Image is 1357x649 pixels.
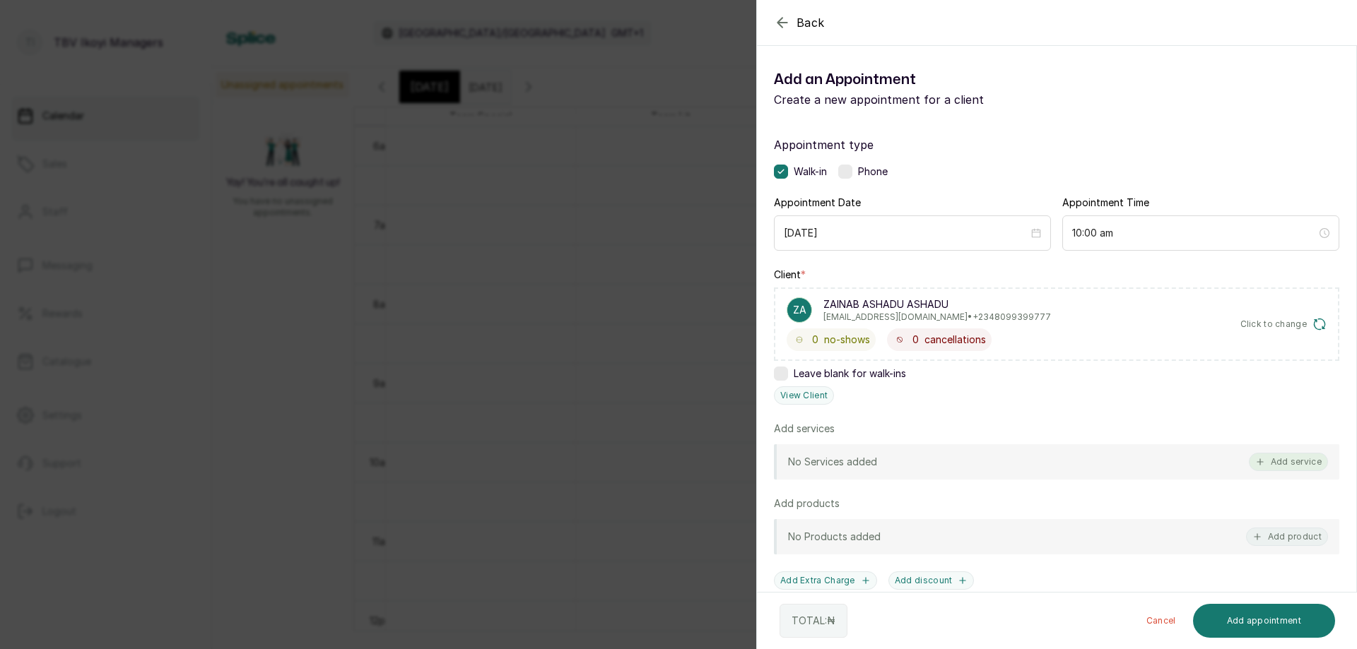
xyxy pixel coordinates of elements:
[774,496,840,511] p: Add products
[1072,225,1317,241] input: Select time
[823,297,1051,311] p: ZAINAB ASHADU ASHADU
[1240,317,1327,331] button: Click to change
[888,571,975,590] button: Add discount
[823,311,1051,323] p: [EMAIL_ADDRESS][DOMAIN_NAME] • +234 8099399777
[788,455,877,469] p: No Services added
[812,333,818,347] span: 0
[1062,196,1149,210] label: Appointment Time
[797,14,825,31] span: Back
[774,91,1057,108] p: Create a new appointment for a client
[774,196,861,210] label: Appointment Date
[792,614,835,628] p: TOTAL: ₦
[1240,318,1308,330] span: Click to change
[794,367,906,381] span: Leave blank for walk-ins
[1246,528,1328,546] button: Add product
[1249,453,1328,471] button: Add service
[912,333,919,347] span: 0
[774,386,834,405] button: View Client
[858,165,888,179] span: Phone
[1193,604,1336,638] button: Add appointment
[1135,604,1187,638] button: Cancel
[774,136,1339,153] label: Appointment type
[774,571,877,590] button: Add Extra Charge
[784,225,1028,241] input: Select date
[774,422,835,436] p: Add services
[788,530,881,544] p: No Products added
[793,303,806,317] p: ZA
[924,333,986,347] span: cancellations
[774,69,1057,91] h1: Add an Appointment
[824,333,870,347] span: no-shows
[794,165,827,179] span: Walk-in
[774,14,825,31] button: Back
[774,268,806,282] label: Client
